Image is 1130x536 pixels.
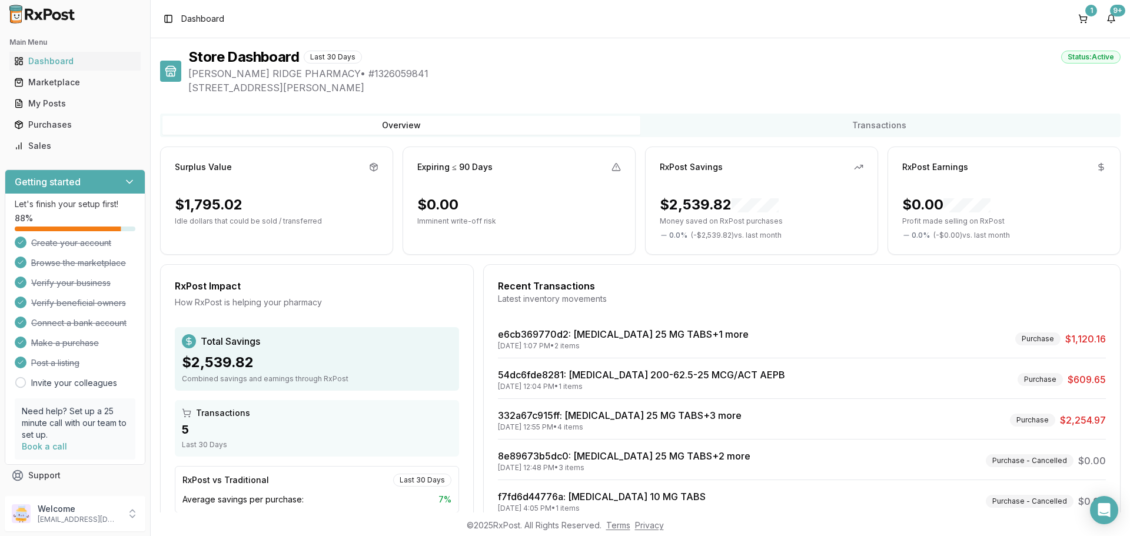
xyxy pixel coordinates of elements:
div: RxPost Impact [175,279,459,293]
span: [PERSON_NAME] RIDGE PHARMACY • # 1326059841 [188,66,1121,81]
a: Dashboard [9,51,141,72]
div: $0.00 [417,195,458,214]
div: My Posts [14,98,136,109]
div: [DATE] 1:07 PM • 2 items [498,341,749,351]
span: ( - $0.00 ) vs. last month [933,231,1010,240]
div: Surplus Value [175,161,232,173]
div: [DATE] 4:05 PM • 1 items [498,504,706,513]
a: e6cb369770d2: [MEDICAL_DATA] 25 MG TABS+1 more [498,328,749,340]
div: 5 [182,421,452,438]
div: [DATE] 12:48 PM • 3 items [498,463,750,472]
img: RxPost Logo [5,5,80,24]
div: Dashboard [14,55,136,67]
button: Transactions [640,116,1118,135]
div: Purchase [1010,414,1055,427]
a: Privacy [635,520,664,530]
span: Dashboard [181,13,224,25]
div: $2,539.82 [182,353,452,372]
button: Overview [162,116,640,135]
a: Invite your colleagues [31,377,117,389]
button: 1 [1073,9,1092,28]
div: 9+ [1110,5,1125,16]
div: Latest inventory movements [498,293,1106,305]
button: My Posts [5,94,145,113]
h2: Main Menu [9,38,141,47]
span: $0.00 [1078,454,1106,468]
div: Sales [14,140,136,152]
nav: breadcrumb [181,13,224,25]
span: Make a purchase [31,337,99,349]
button: Dashboard [5,52,145,71]
span: 0.0 % [669,231,687,240]
div: Purchases [14,119,136,131]
div: Expiring ≤ 90 Days [417,161,493,173]
span: Total Savings [201,334,260,348]
button: Purchases [5,115,145,134]
div: RxPost Earnings [902,161,968,173]
a: Marketplace [9,72,141,93]
div: 1 [1085,5,1097,16]
div: $1,795.02 [175,195,242,214]
h1: Store Dashboard [188,48,299,66]
a: Purchases [9,114,141,135]
div: Marketplace [14,76,136,88]
a: f7fd6d44776a: [MEDICAL_DATA] 10 MG TABS [498,491,706,502]
div: Purchase - Cancelled [986,495,1073,508]
button: Sales [5,137,145,155]
span: [STREET_ADDRESS][PERSON_NAME] [188,81,1121,95]
div: Last 30 Days [182,440,452,450]
span: Browse the marketplace [31,257,126,269]
span: 7 % [438,494,451,505]
span: Post a listing [31,357,79,369]
a: 332a67c915ff: [MEDICAL_DATA] 25 MG TABS+3 more [498,410,742,421]
a: Terms [606,520,630,530]
a: My Posts [9,93,141,114]
button: Feedback [5,486,145,507]
span: $609.65 [1068,372,1106,387]
img: User avatar [12,504,31,523]
div: $2,539.82 [660,195,779,214]
span: Create your account [31,237,111,249]
span: $2,254.97 [1060,413,1106,427]
span: $0.00 [1078,494,1106,508]
a: Book a call [22,441,67,451]
p: Welcome [38,503,119,515]
div: Purchase [1018,373,1063,386]
h3: Getting started [15,175,81,189]
p: Idle dollars that could be sold / transferred [175,217,378,226]
span: $1,120.16 [1065,332,1106,346]
div: [DATE] 12:04 PM • 1 items [498,382,785,391]
div: Combined savings and earnings through RxPost [182,374,452,384]
span: ( - $2,539.82 ) vs. last month [691,231,782,240]
div: Open Intercom Messenger [1090,496,1118,524]
span: 0.0 % [912,231,930,240]
p: [EMAIL_ADDRESS][DOMAIN_NAME] [38,515,119,524]
p: Money saved on RxPost purchases [660,217,863,226]
button: Support [5,465,145,486]
span: Verify beneficial owners [31,297,126,309]
p: Need help? Set up a 25 minute call with our team to set up. [22,405,128,441]
div: Last 30 Days [304,51,362,64]
div: $0.00 [902,195,991,214]
span: 88 % [15,212,33,224]
p: Let's finish your setup first! [15,198,135,210]
span: Feedback [28,491,68,502]
span: Average savings per purchase: [182,494,304,505]
div: Purchase [1015,332,1061,345]
div: Recent Transactions [498,279,1106,293]
div: Purchase - Cancelled [986,454,1073,467]
a: Sales [9,135,141,157]
div: Last 30 Days [393,474,451,487]
div: RxPost vs Traditional [182,474,269,486]
p: Profit made selling on RxPost [902,217,1106,226]
a: 8e89673b5dc0: [MEDICAL_DATA] 25 MG TABS+2 more [498,450,750,462]
div: RxPost Savings [660,161,723,173]
span: Transactions [196,407,250,419]
button: Marketplace [5,73,145,92]
button: 9+ [1102,9,1121,28]
div: Status: Active [1061,51,1121,64]
a: 54dc6fde8281: [MEDICAL_DATA] 200-62.5-25 MCG/ACT AEPB [498,369,785,381]
span: Verify your business [31,277,111,289]
p: Imminent write-off risk [417,217,621,226]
